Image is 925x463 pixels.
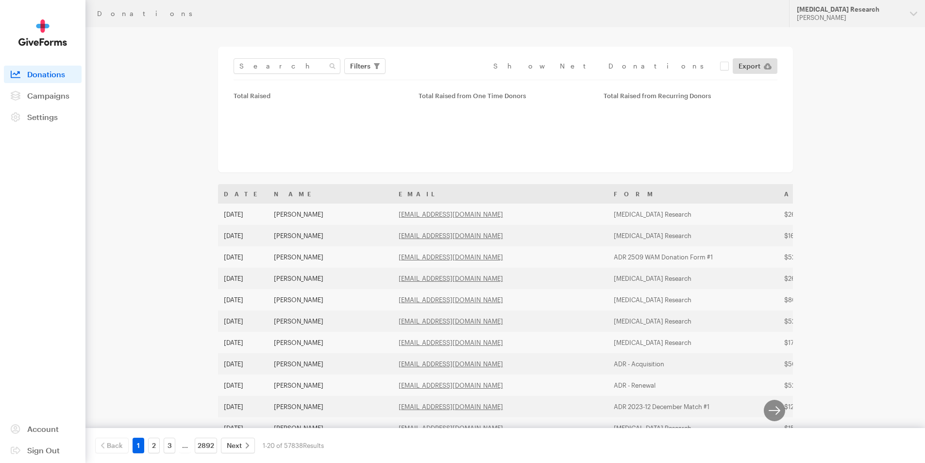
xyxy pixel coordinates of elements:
[797,5,902,14] div: [MEDICAL_DATA] Research
[27,446,60,455] span: Sign Out
[27,91,69,100] span: Campaigns
[778,225,857,246] td: $16.07
[797,14,902,22] div: [PERSON_NAME]
[4,108,82,126] a: Settings
[399,296,503,304] a: [EMAIL_ADDRESS][DOMAIN_NAME]
[399,360,503,368] a: [EMAIL_ADDRESS][DOMAIN_NAME]
[227,440,242,451] span: Next
[268,353,393,375] td: [PERSON_NAME]
[268,417,393,439] td: [PERSON_NAME]
[778,268,857,289] td: $26.58
[218,289,268,310] td: [DATE]
[733,58,777,74] a: Export
[399,232,503,240] a: [EMAIL_ADDRESS][DOMAIN_NAME]
[608,225,778,246] td: [MEDICAL_DATA] Research
[399,317,503,325] a: [EMAIL_ADDRESS][DOMAIN_NAME]
[218,353,268,375] td: [DATE]
[268,204,393,225] td: [PERSON_NAME]
[218,310,268,332] td: [DATE]
[393,184,608,204] th: Email
[4,66,82,83] a: Donations
[218,204,268,225] td: [DATE]
[778,246,857,268] td: $52.84
[778,204,857,225] td: $262.92
[608,246,778,268] td: ADR 2509 WAM Donation Form #1
[268,268,393,289] td: [PERSON_NAME]
[608,417,778,439] td: [MEDICAL_DATA] Research
[148,438,160,453] a: 2
[399,274,503,282] a: [EMAIL_ADDRESS][DOMAIN_NAME]
[195,438,217,453] a: 2892
[268,310,393,332] td: [PERSON_NAME]
[778,184,857,204] th: Amount
[4,87,82,104] a: Campaigns
[218,225,268,246] td: [DATE]
[218,246,268,268] td: [DATE]
[419,92,592,100] div: Total Raised from One Time Donors
[234,58,340,74] input: Search Name & Email
[399,381,503,389] a: [EMAIL_ADDRESS][DOMAIN_NAME]
[263,438,324,453] div: 1-20 of 57838
[608,184,778,204] th: Form
[268,396,393,417] td: [PERSON_NAME]
[608,332,778,353] td: [MEDICAL_DATA] Research
[268,225,393,246] td: [PERSON_NAME]
[350,60,370,72] span: Filters
[27,424,59,433] span: Account
[399,339,503,346] a: [EMAIL_ADDRESS][DOMAIN_NAME]
[218,375,268,396] td: [DATE]
[268,375,393,396] td: [PERSON_NAME]
[18,19,67,46] img: GiveForms
[608,204,778,225] td: [MEDICAL_DATA] Research
[608,310,778,332] td: [MEDICAL_DATA] Research
[27,112,58,121] span: Settings
[399,210,503,218] a: [EMAIL_ADDRESS][DOMAIN_NAME]
[778,375,857,396] td: $52.84
[234,92,407,100] div: Total Raised
[608,375,778,396] td: ADR - Renewal
[778,332,857,353] td: $17.12
[344,58,386,74] button: Filters
[268,289,393,310] td: [PERSON_NAME]
[739,60,760,72] span: Export
[608,353,778,375] td: ADR - Acquisition
[608,396,778,417] td: ADR 2023-12 December Match #1
[778,353,857,375] td: $50.00
[399,403,503,411] a: [EMAIL_ADDRESS][DOMAIN_NAME]
[268,332,393,353] td: [PERSON_NAME]
[218,268,268,289] td: [DATE]
[604,92,777,100] div: Total Raised from Recurring Donors
[164,438,175,453] a: 3
[399,253,503,261] a: [EMAIL_ADDRESS][DOMAIN_NAME]
[268,184,393,204] th: Name
[778,310,857,332] td: $52.84
[608,268,778,289] td: [MEDICAL_DATA] Research
[303,442,324,449] span: Results
[268,246,393,268] td: [PERSON_NAME]
[4,420,82,438] a: Account
[218,332,268,353] td: [DATE]
[399,424,503,432] a: [EMAIL_ADDRESS][DOMAIN_NAME]
[218,184,268,204] th: Date
[608,289,778,310] td: [MEDICAL_DATA] Research
[218,396,268,417] td: [DATE]
[218,417,268,439] td: [DATE]
[4,442,82,459] a: Sign Out
[221,438,255,453] a: Next
[778,289,857,310] td: $80.00
[27,69,65,79] span: Donations
[778,396,857,417] td: $12.00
